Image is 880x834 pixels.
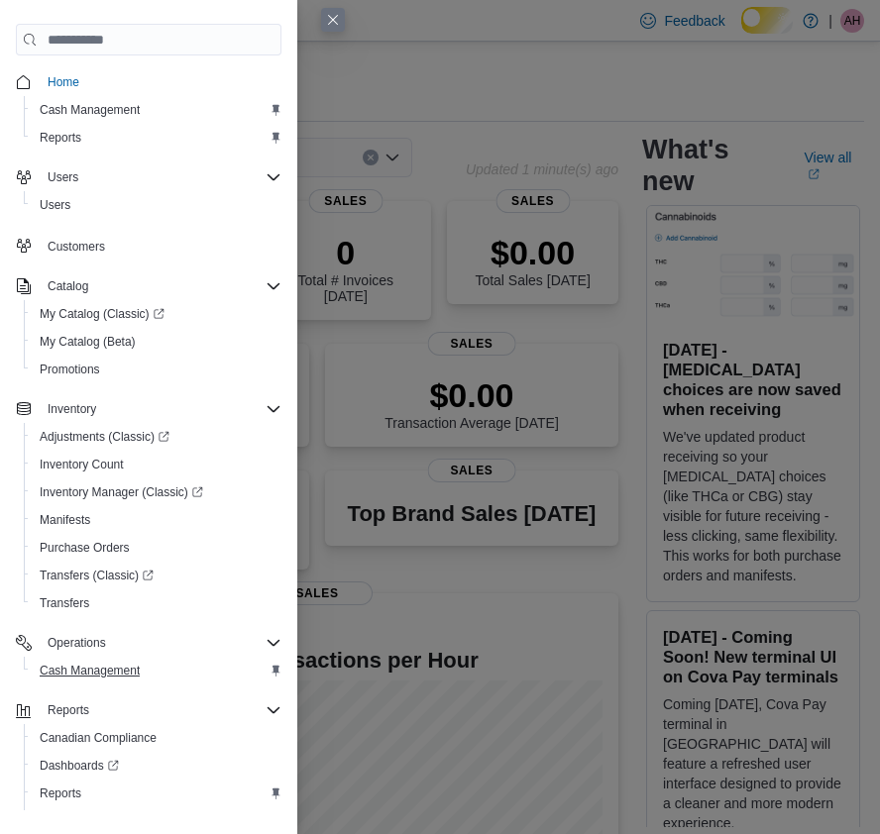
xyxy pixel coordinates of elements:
[40,631,114,655] button: Operations
[24,478,289,506] a: Inventory Manager (Classic)
[24,356,289,383] button: Promotions
[32,508,98,532] a: Manifests
[32,330,281,354] span: My Catalog (Beta)
[32,425,177,449] a: Adjustments (Classic)
[40,484,203,500] span: Inventory Manager (Classic)
[32,302,172,326] a: My Catalog (Classic)
[40,235,113,259] a: Customers
[40,540,130,556] span: Purchase Orders
[40,69,281,94] span: Home
[32,726,281,750] span: Canadian Compliance
[40,595,89,611] span: Transfers
[32,358,281,381] span: Promotions
[321,8,345,32] button: Close this dialog
[40,165,281,189] span: Users
[32,193,78,217] a: Users
[48,702,89,718] span: Reports
[48,169,78,185] span: Users
[24,423,289,451] a: Adjustments (Classic)
[24,191,289,219] button: Users
[32,193,281,217] span: Users
[24,780,289,807] button: Reports
[24,752,289,780] a: Dashboards
[32,98,148,122] a: Cash Management
[24,124,289,152] button: Reports
[24,328,289,356] button: My Catalog (Beta)
[40,197,70,213] span: Users
[8,696,289,724] button: Reports
[40,785,81,801] span: Reports
[40,102,140,118] span: Cash Management
[40,631,281,655] span: Operations
[24,300,289,328] a: My Catalog (Classic)
[32,330,144,354] a: My Catalog (Beta)
[40,362,100,377] span: Promotions
[8,231,289,260] button: Customers
[32,536,138,560] a: Purchase Orders
[40,274,281,298] span: Catalog
[24,506,289,534] button: Manifests
[32,358,108,381] a: Promotions
[32,453,132,476] a: Inventory Count
[32,591,281,615] span: Transfers
[32,480,281,504] span: Inventory Manager (Classic)
[48,239,105,255] span: Customers
[32,659,281,682] span: Cash Management
[32,480,211,504] a: Inventory Manager (Classic)
[40,165,86,189] button: Users
[32,302,281,326] span: My Catalog (Classic)
[8,163,289,191] button: Users
[48,401,96,417] span: Inventory
[32,98,281,122] span: Cash Management
[40,274,96,298] button: Catalog
[40,130,81,146] span: Reports
[40,334,136,350] span: My Catalog (Beta)
[48,635,106,651] span: Operations
[24,562,289,589] a: Transfers (Classic)
[40,397,104,421] button: Inventory
[32,809,281,833] span: Washington CCRS
[32,754,281,778] span: Dashboards
[32,754,127,778] a: Dashboards
[40,568,154,583] span: Transfers (Classic)
[40,663,140,678] span: Cash Management
[32,536,281,560] span: Purchase Orders
[40,70,87,94] a: Home
[24,657,289,684] button: Cash Management
[32,782,281,805] span: Reports
[32,564,281,587] span: Transfers (Classic)
[8,272,289,300] button: Catalog
[24,96,289,124] button: Cash Management
[40,457,124,472] span: Inventory Count
[40,429,169,445] span: Adjustments (Classic)
[40,233,281,258] span: Customers
[40,698,97,722] button: Reports
[40,758,119,774] span: Dashboards
[24,589,289,617] button: Transfers
[48,74,79,90] span: Home
[32,425,281,449] span: Adjustments (Classic)
[24,534,289,562] button: Purchase Orders
[32,126,89,150] a: Reports
[32,726,165,750] a: Canadian Compliance
[48,278,88,294] span: Catalog
[32,659,148,682] a: Cash Management
[32,591,97,615] a: Transfers
[8,67,289,96] button: Home
[8,395,289,423] button: Inventory
[24,724,289,752] button: Canadian Compliance
[16,59,281,810] nav: Complex example
[32,564,162,587] a: Transfers (Classic)
[32,126,281,150] span: Reports
[32,453,281,476] span: Inventory Count
[40,730,157,746] span: Canadian Compliance
[40,698,281,722] span: Reports
[32,782,89,805] a: Reports
[32,508,281,532] span: Manifests
[40,512,90,528] span: Manifests
[40,306,165,322] span: My Catalog (Classic)
[24,451,289,478] button: Inventory Count
[40,397,281,421] span: Inventory
[8,629,289,657] button: Operations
